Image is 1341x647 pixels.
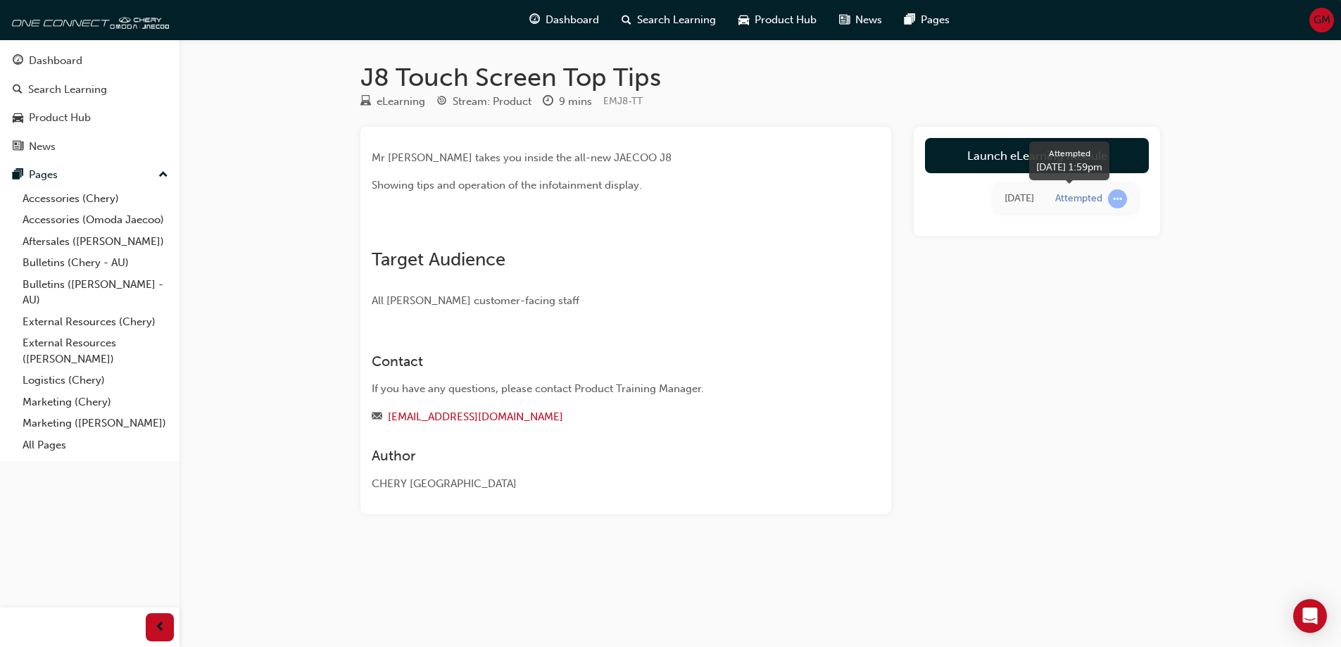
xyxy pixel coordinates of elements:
div: Attempted [1055,192,1102,206]
a: car-iconProduct Hub [727,6,828,34]
button: Pages [6,162,174,188]
span: news-icon [13,141,23,153]
a: Marketing (Chery) [17,391,174,413]
span: All [PERSON_NAME] customer-facing staff [372,294,579,307]
div: 9 mins [559,94,592,110]
span: target-icon [436,96,447,108]
a: [EMAIL_ADDRESS][DOMAIN_NAME] [388,410,563,423]
span: Target Audience [372,249,505,270]
div: Duration [543,93,592,111]
div: Product Hub [29,110,91,126]
span: Product Hub [755,12,817,28]
a: All Pages [17,434,174,456]
div: Email [372,408,829,426]
span: Dashboard [546,12,599,28]
div: If you have any questions, please contact Product Training Manager. [372,381,829,397]
div: Stream: Product [453,94,531,110]
div: [DATE] 1:59pm [1036,160,1102,175]
span: News [855,12,882,28]
span: Learning resource code [603,95,643,107]
a: pages-iconPages [893,6,961,34]
span: car-icon [738,11,749,29]
a: External Resources (Chery) [17,311,174,333]
span: pages-icon [13,169,23,182]
span: prev-icon [155,619,165,636]
span: learningRecordVerb_ATTEMPT-icon [1108,189,1127,208]
span: car-icon [13,112,23,125]
span: Pages [921,12,950,28]
span: news-icon [839,11,850,29]
span: search-icon [622,11,631,29]
a: Accessories (Chery) [17,188,174,210]
div: Open Intercom Messenger [1293,599,1327,633]
button: GM [1309,8,1334,32]
a: news-iconNews [828,6,893,34]
span: up-icon [158,166,168,184]
a: Bulletins (Chery - AU) [17,252,174,274]
a: Product Hub [6,105,174,131]
div: Stream [436,93,531,111]
a: External Resources ([PERSON_NAME]) [17,332,174,370]
span: Search Learning [637,12,716,28]
a: Accessories (Omoda Jaecoo) [17,209,174,231]
a: guage-iconDashboard [518,6,610,34]
div: eLearning [377,94,425,110]
a: Aftersales ([PERSON_NAME]) [17,231,174,253]
h3: Author [372,448,829,464]
h3: Contact [372,353,829,370]
div: News [29,139,56,155]
button: DashboardSearch LearningProduct HubNews [6,45,174,162]
a: Bulletins ([PERSON_NAME] - AU) [17,274,174,311]
a: Logistics (Chery) [17,370,174,391]
span: guage-icon [13,55,23,68]
h1: J8 Touch Screen Top Tips [360,62,1160,93]
span: pages-icon [905,11,915,29]
span: email-icon [372,411,382,424]
div: Thu Jul 24 2025 13:59:42 GMT+1000 (Australian Eastern Standard Time) [1005,191,1034,207]
a: Search Learning [6,77,174,103]
img: oneconnect [7,6,169,34]
span: Showing tips and operation of the infotainment display. [372,179,642,191]
div: Dashboard [29,53,82,69]
a: Dashboard [6,48,174,74]
a: News [6,134,174,160]
div: Search Learning [28,82,107,98]
span: guage-icon [529,11,540,29]
span: learningResourceType_ELEARNING-icon [360,96,371,108]
a: Marketing ([PERSON_NAME]) [17,413,174,434]
span: GM [1314,12,1330,28]
span: clock-icon [543,96,553,108]
span: Mr [PERSON_NAME] takes you inside the all-new JAECOO J8 [372,151,672,164]
div: Pages [29,167,58,183]
div: Type [360,93,425,111]
span: search-icon [13,84,23,96]
a: Launch eLearning module [925,138,1149,173]
a: search-iconSearch Learning [610,6,727,34]
div: Attempted [1036,147,1102,160]
div: CHERY [GEOGRAPHIC_DATA] [372,476,829,492]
